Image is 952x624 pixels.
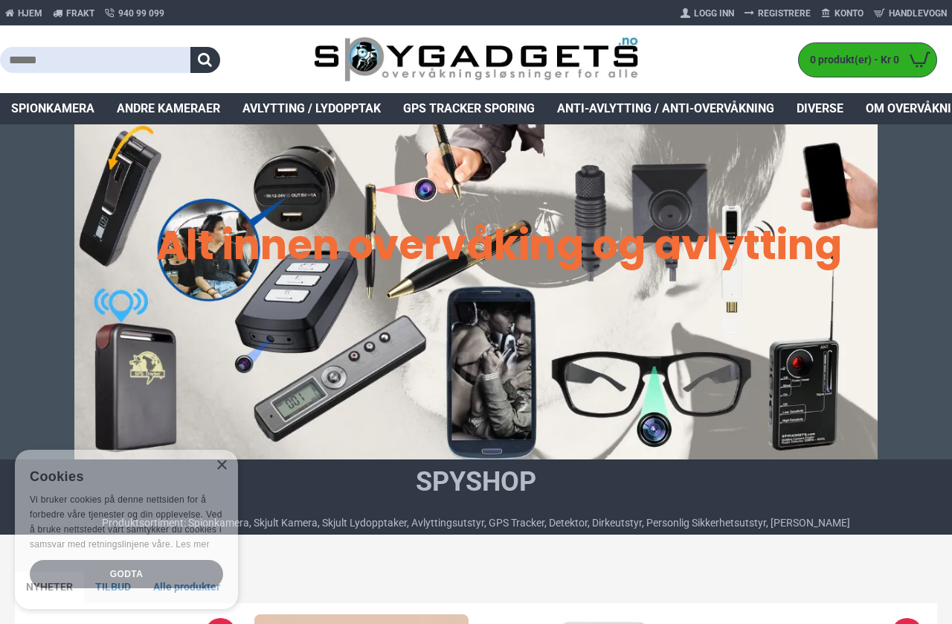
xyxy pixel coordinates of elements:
[102,463,850,500] h1: SpyShop
[30,494,222,549] span: Vi bruker cookies på denne nettsiden for å forbedre våre tjenester og din opplevelse. Ved å bruke...
[314,36,637,83] img: SpyGadgets.no
[106,93,231,124] a: Andre kameraer
[176,539,209,550] a: Les mer, opens a new window
[216,460,227,471] div: Close
[66,7,94,20] span: Frakt
[74,124,878,459] img: Utstyr for overvåkning og avlytting
[30,560,223,588] div: Godta
[816,1,869,25] a: Konto
[118,7,164,20] span: 940 99 099
[18,7,42,20] span: Hjem
[797,100,843,118] span: Diverse
[785,93,855,124] a: Diverse
[231,93,392,124] a: Avlytting / Lydopptak
[403,100,535,118] span: GPS Tracker Sporing
[11,100,94,118] span: Spionkamera
[102,515,850,531] div: Produktsortiment: Spionkamera, Skjult Kamera, Skjult Lydopptaker, Avlyttingsutstyr, GPS Tracker, ...
[758,7,811,20] span: Registrere
[30,461,213,493] div: Cookies
[739,1,816,25] a: Registrere
[694,7,734,20] span: Logg Inn
[546,93,785,124] a: Anti-avlytting / Anti-overvåkning
[557,100,774,118] span: Anti-avlytting / Anti-overvåkning
[869,1,952,25] a: Handlevogn
[889,7,947,20] span: Handlevogn
[799,52,903,68] span: 0 produkt(er) - Kr 0
[117,100,220,118] span: Andre kameraer
[675,1,739,25] a: Logg Inn
[392,93,546,124] a: GPS Tracker Sporing
[834,7,863,20] span: Konto
[242,100,381,118] span: Avlytting / Lydopptak
[799,43,936,77] a: 0 produkt(er) - Kr 0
